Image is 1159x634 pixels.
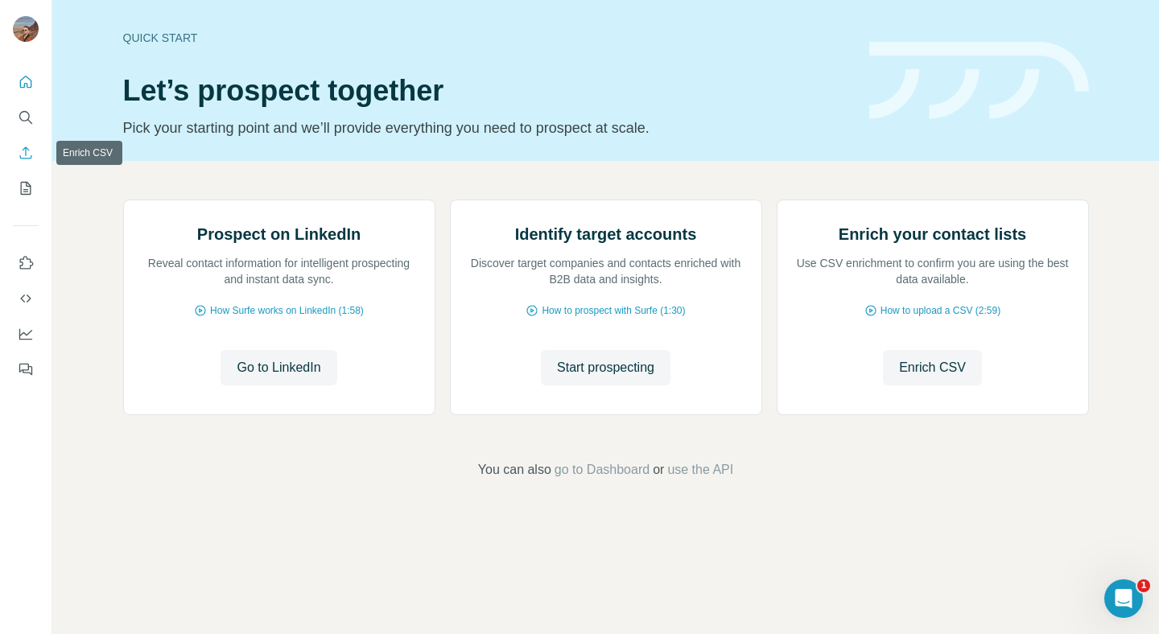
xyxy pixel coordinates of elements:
span: 1 [1137,579,1150,592]
p: Use CSV enrichment to confirm you are using the best data available. [794,255,1072,287]
p: Discover target companies and contacts enriched with B2B data and insights. [467,255,745,287]
span: How Surfe works on LinkedIn (1:58) [210,303,364,318]
p: Reveal contact information for intelligent prospecting and instant data sync. [140,255,419,287]
button: Enrich CSV [883,350,982,385]
iframe: Intercom live chat [1104,579,1143,618]
button: My lists [13,174,39,203]
button: go to Dashboard [555,460,650,480]
button: Dashboard [13,319,39,348]
h2: Identify target accounts [515,223,697,245]
span: Go to LinkedIn [237,358,320,377]
button: Go to LinkedIn [221,350,336,385]
button: Feedback [13,355,39,384]
button: Search [13,103,39,132]
button: Enrich CSV [13,138,39,167]
button: use the API [667,460,733,480]
span: You can also [478,460,551,480]
span: How to prospect with Surfe (1:30) [542,303,685,318]
button: Use Surfe on LinkedIn [13,249,39,278]
span: Start prospecting [557,358,654,377]
span: How to upload a CSV (2:59) [881,303,1000,318]
h1: Let’s prospect together [123,75,850,107]
img: Avatar [13,16,39,42]
button: Use Surfe API [13,284,39,313]
span: or [653,460,664,480]
button: Start prospecting [541,350,670,385]
div: Quick start [123,30,850,46]
p: Pick your starting point and we’ll provide everything you need to prospect at scale. [123,117,850,139]
h2: Enrich your contact lists [839,223,1026,245]
span: Enrich CSV [899,358,966,377]
button: Quick start [13,68,39,97]
h2: Prospect on LinkedIn [197,223,361,245]
img: banner [869,42,1089,120]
